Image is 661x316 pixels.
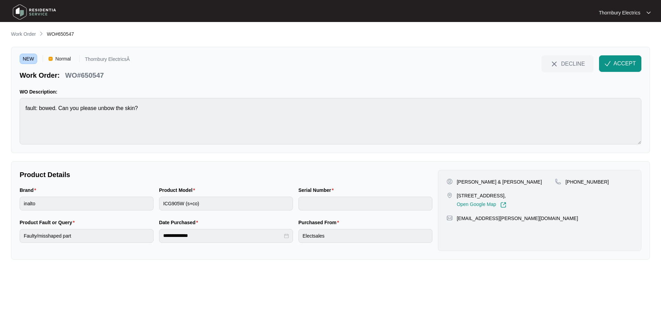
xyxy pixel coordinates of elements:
[159,197,293,210] input: Product Model
[457,192,506,199] p: [STREET_ADDRESS],
[20,170,432,179] p: Product Details
[20,219,77,226] label: Product Fault or Query
[20,88,641,95] p: WO Description:
[447,215,453,221] img: map-pin
[49,57,53,61] img: Vercel Logo
[605,61,611,67] img: check-Icon
[550,60,558,68] img: close-Icon
[159,187,198,194] label: Product Model
[542,55,594,72] button: close-IconDECLINE
[65,70,104,80] p: WO#650547
[20,54,37,64] span: NEW
[47,31,74,37] span: WO#650547
[39,31,44,36] img: chevron-right
[447,192,453,198] img: map-pin
[10,2,59,22] img: residentia service logo
[85,57,130,64] p: Thornbury ElectricsÂ
[561,60,585,67] span: DECLINE
[53,54,74,64] span: Normal
[647,11,651,14] img: dropdown arrow
[163,232,283,239] input: Date Purchased
[457,202,506,208] a: Open Google Map
[457,215,578,222] p: [EMAIL_ADDRESS][PERSON_NAME][DOMAIN_NAME]
[20,187,39,194] label: Brand
[298,197,432,210] input: Serial Number
[613,59,636,68] span: ACCEPT
[298,187,336,194] label: Serial Number
[10,31,37,38] a: Work Order
[599,9,640,16] p: Thornbury Electrics
[565,178,609,185] p: [PHONE_NUMBER]
[20,197,154,210] input: Brand
[159,219,201,226] label: Date Purchased
[457,178,542,185] p: [PERSON_NAME] & [PERSON_NAME]
[20,70,60,80] p: Work Order:
[20,98,641,144] textarea: fault: bowed. Can you please unbow the skin?
[599,55,641,72] button: check-IconACCEPT
[447,178,453,185] img: user-pin
[298,219,342,226] label: Purchased From
[500,202,506,208] img: Link-External
[11,31,36,37] p: Work Order
[298,229,432,243] input: Purchased From
[555,178,561,185] img: map-pin
[20,229,154,243] input: Product Fault or Query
